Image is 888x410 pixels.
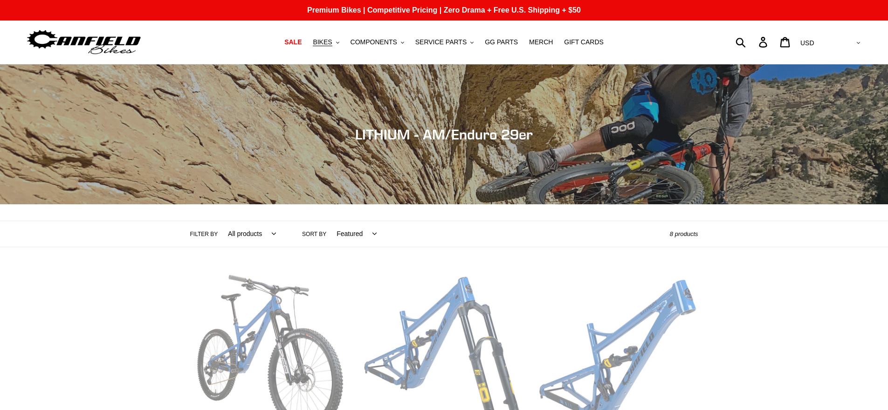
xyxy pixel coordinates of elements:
[190,230,218,238] label: Filter by
[351,38,397,46] span: COMPONENTS
[485,38,518,46] span: GG PARTS
[741,32,764,52] input: Search
[480,36,523,49] a: GG PARTS
[559,36,608,49] a: GIFT CARDS
[280,36,306,49] a: SALE
[346,36,409,49] button: COMPONENTS
[415,38,467,46] span: SERVICE PARTS
[524,36,558,49] a: MERCH
[313,38,332,46] span: BIKES
[670,230,698,237] span: 8 products
[302,230,326,238] label: Sort by
[26,28,142,57] img: Canfield Bikes
[308,36,344,49] button: BIKES
[564,38,604,46] span: GIFT CARDS
[355,126,533,143] span: LITHIUM - AM/Enduro 29er
[529,38,553,46] span: MERCH
[411,36,478,49] button: SERVICE PARTS
[284,38,302,46] span: SALE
